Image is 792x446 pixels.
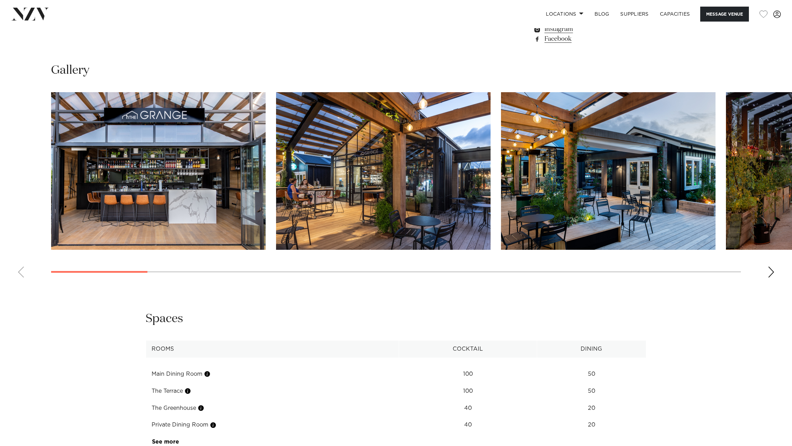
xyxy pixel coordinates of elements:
[276,92,491,250] swiper-slide: 2 / 22
[399,400,537,417] td: 40
[399,341,537,358] th: Cocktail
[537,400,646,417] td: 20
[146,366,399,383] td: Main Dining Room
[146,341,399,358] th: Rooms
[533,24,646,34] a: Instagram
[146,311,183,327] h2: Spaces
[537,341,646,358] th: Dining
[399,366,537,383] td: 100
[146,400,399,417] td: The Greenhouse
[533,34,646,44] a: Facebook
[146,416,399,433] td: Private Dining Room
[399,416,537,433] td: 40
[11,8,49,20] img: nzv-logo.png
[146,383,399,400] td: The Terrace
[589,7,615,22] a: BLOG
[399,383,537,400] td: 100
[537,416,646,433] td: 20
[654,7,696,22] a: Capacities
[537,383,646,400] td: 50
[540,7,589,22] a: Locations
[51,63,89,78] h2: Gallery
[615,7,654,22] a: SUPPLIERS
[537,366,646,383] td: 50
[51,92,266,250] swiper-slide: 1 / 22
[501,92,716,250] swiper-slide: 3 / 22
[700,7,749,22] button: Message Venue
